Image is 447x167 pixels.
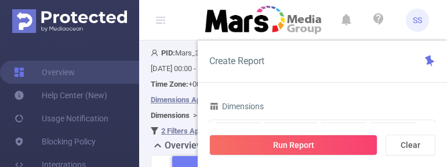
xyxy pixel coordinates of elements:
[161,49,175,57] b: PID:
[151,49,161,57] i: icon: user
[369,123,416,138] li: Level 2 (l2)
[14,130,96,153] a: Blocking Policy
[386,135,435,155] button: Clear
[14,61,75,84] a: Overview
[12,9,127,33] img: Protected Media
[216,123,261,138] li: Integration
[151,80,188,88] b: Time Zone:
[165,139,203,153] h2: Overview
[14,107,108,130] a: Usage Notification
[209,55,264,66] span: Create Report
[264,123,318,138] li: Traffic ID (tid)
[161,127,215,135] u: 2 Filters Applied
[209,135,377,155] button: Run Report
[413,9,422,32] span: SS
[321,123,367,138] li: Level 1 (l1)
[151,49,276,135] span: Mars_3 [DATE] 00:00 - [DATE] 23:59 +00:00
[209,102,264,111] span: Dimensions
[14,84,107,107] a: Help Center (New)
[190,111,201,120] span: >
